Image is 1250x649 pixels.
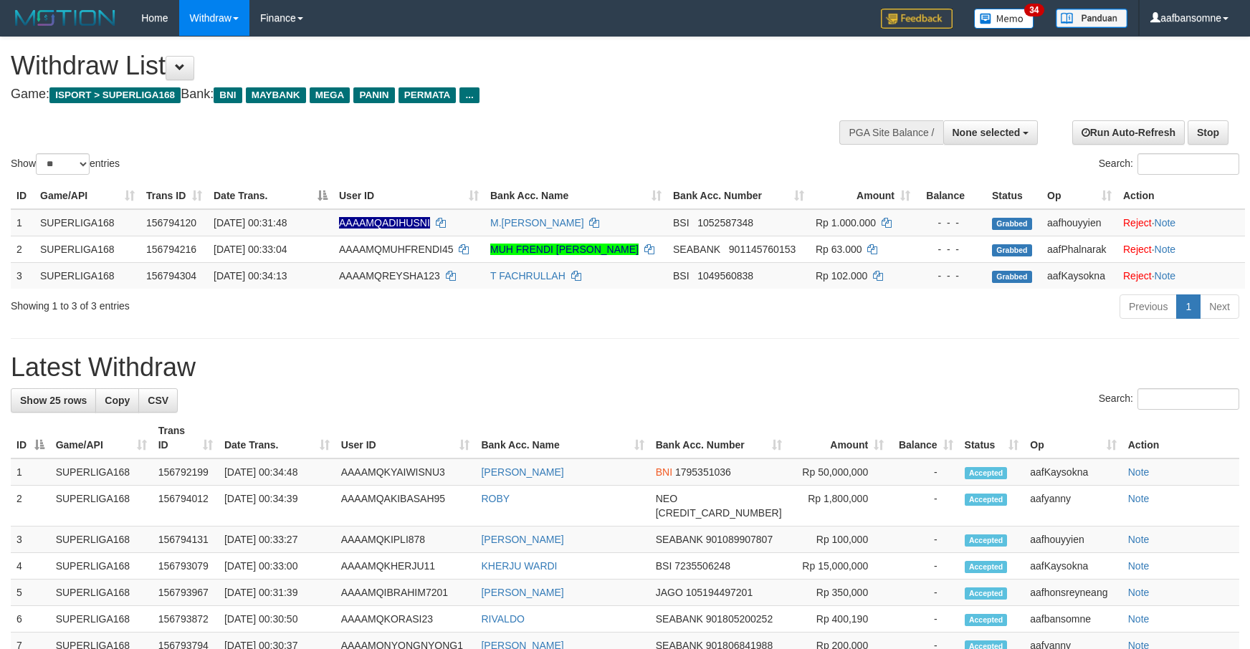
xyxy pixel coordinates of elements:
[673,270,690,282] span: BSI
[656,507,782,519] span: Copy 5859459297850900 to clipboard
[881,9,953,29] img: Feedback.jpg
[889,553,958,580] td: -
[965,494,1008,506] span: Accepted
[11,486,50,527] td: 2
[656,466,672,478] span: BNI
[490,270,566,282] a: T FACHRULLAH
[986,183,1041,209] th: Status
[1024,418,1122,458] th: Op: activate to sort column ascending
[335,553,476,580] td: AAAAMQKHERJU11
[138,388,178,413] a: CSV
[34,262,140,289] td: SUPERLIGA168
[481,613,524,625] a: RIVALDO
[140,183,208,209] th: Trans ID: activate to sort column ascending
[11,458,50,486] td: 1
[153,527,219,553] td: 156794131
[153,580,219,606] td: 156793967
[34,236,140,262] td: SUPERLIGA168
[11,209,34,236] td: 1
[992,244,1032,256] span: Grabbed
[965,534,1008,547] span: Accepted
[148,395,168,406] span: CSV
[11,388,96,413] a: Show 25 rows
[656,613,703,625] span: SEABANK
[339,270,440,282] span: AAAAMQREYSHA123
[1117,209,1245,236] td: ·
[816,270,867,282] span: Rp 102.000
[50,580,153,606] td: SUPERLIGA168
[246,87,306,103] span: MAYBANK
[729,244,796,255] span: Copy 901145760153 to clipboard
[965,467,1008,479] span: Accepted
[153,418,219,458] th: Trans ID: activate to sort column ascending
[214,217,287,229] span: [DATE] 00:31:48
[335,580,476,606] td: AAAAMQIBRAHIM7201
[959,418,1025,458] th: Status: activate to sort column ascending
[459,87,479,103] span: ...
[153,553,219,580] td: 156793079
[219,418,335,458] th: Date Trans.: activate to sort column ascending
[816,244,862,255] span: Rp 63.000
[335,458,476,486] td: AAAAMQKYAIWISNU3
[339,217,430,229] span: Nama rekening ada tanda titik/strip, harap diedit
[11,7,120,29] img: MOTION_logo.png
[788,580,890,606] td: Rp 350,000
[788,418,890,458] th: Amount: activate to sort column ascending
[50,458,153,486] td: SUPERLIGA168
[1024,486,1122,527] td: aafyanny
[650,418,788,458] th: Bank Acc. Number: activate to sort column ascending
[889,418,958,458] th: Balance: activate to sort column ascending
[219,606,335,633] td: [DATE] 00:30:50
[11,353,1239,382] h1: Latest Withdraw
[1024,527,1122,553] td: aafhouyyien
[1128,613,1150,625] a: Note
[485,183,667,209] th: Bank Acc. Name: activate to sort column ascending
[922,242,981,256] div: - - -
[965,561,1008,573] span: Accepted
[20,395,87,406] span: Show 25 rows
[219,527,335,553] td: [DATE] 00:33:27
[490,217,584,229] a: M.[PERSON_NAME]
[1024,4,1044,16] span: 34
[481,534,563,545] a: [PERSON_NAME]
[11,262,34,289] td: 3
[399,87,457,103] span: PERMATA
[1072,120,1185,145] a: Run Auto-Refresh
[667,183,810,209] th: Bank Acc. Number: activate to sort column ascending
[481,493,510,504] a: ROBY
[490,244,639,255] a: MUH FRENDI [PERSON_NAME]
[788,553,890,580] td: Rp 15,000,000
[965,587,1008,600] span: Accepted
[816,217,876,229] span: Rp 1.000.000
[11,236,34,262] td: 2
[1024,606,1122,633] td: aafbansomne
[697,217,753,229] span: Copy 1052587348 to clipboard
[953,127,1021,138] span: None selected
[335,418,476,458] th: User ID: activate to sort column ascending
[11,183,34,209] th: ID
[1056,9,1127,28] img: panduan.png
[50,606,153,633] td: SUPERLIGA168
[34,183,140,209] th: Game/API: activate to sort column ascending
[481,587,563,598] a: [PERSON_NAME]
[475,418,649,458] th: Bank Acc. Name: activate to sort column ascending
[1176,294,1201,319] a: 1
[335,527,476,553] td: AAAAMQKIPLI878
[839,120,943,145] div: PGA Site Balance /
[1155,244,1176,255] a: Note
[1117,236,1245,262] td: ·
[1137,388,1239,410] input: Search:
[153,486,219,527] td: 156794012
[673,244,720,255] span: SEABANK
[788,486,890,527] td: Rp 1,800,000
[889,527,958,553] td: -
[153,458,219,486] td: 156792199
[219,580,335,606] td: [DATE] 00:31:39
[353,87,394,103] span: PANIN
[686,587,753,598] span: Copy 105194497201 to clipboard
[1188,120,1228,145] a: Stop
[1155,217,1176,229] a: Note
[810,183,916,209] th: Amount: activate to sort column ascending
[1024,580,1122,606] td: aafhonsreyneang
[1041,236,1117,262] td: aafPhalnarak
